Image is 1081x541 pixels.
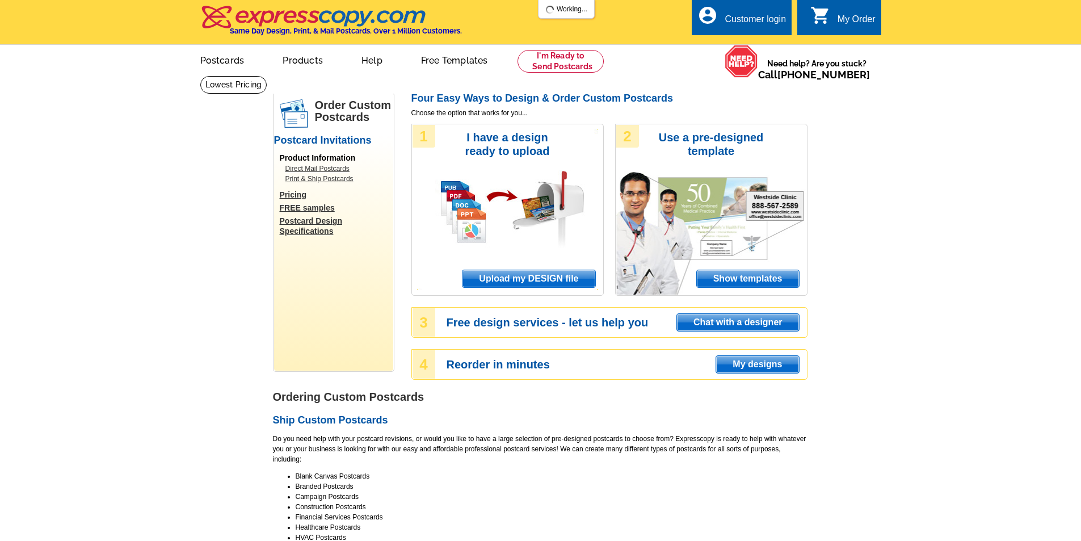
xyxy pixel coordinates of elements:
[758,58,876,81] span: Need help? Are you stuck?
[697,270,799,287] span: Show templates
[200,14,462,35] a: Same Day Design, Print, & Mail Postcards. Over 1 Million Customers.
[264,46,341,73] a: Products
[273,391,424,403] strong: Ordering Custom Postcards
[280,216,393,236] a: Postcard Design Specifications
[758,69,870,81] span: Call
[545,5,554,14] img: loading...
[677,314,798,331] span: Chat with a designer
[413,350,435,379] div: 4
[413,125,435,148] div: 1
[449,131,566,158] h3: I have a design ready to upload
[676,313,799,332] a: Chat with a designer
[285,174,388,184] a: Print & Ship Postcards
[280,99,308,128] img: postcards.png
[462,270,595,287] span: Upload my DESIGN file
[296,512,807,522] li: Financial Services Postcards
[411,93,807,105] h2: Four Easy Ways to Design & Order Custom Postcards
[280,153,356,162] span: Product Information
[285,163,388,174] a: Direct Mail Postcards
[653,131,769,158] h3: Use a pre-designed template
[716,355,799,374] a: My designs
[810,12,876,27] a: shopping_cart My Order
[411,108,807,118] span: Choose the option that works for you...
[296,502,807,512] li: Construction Postcards
[616,125,639,148] div: 2
[296,522,807,532] li: Healthcare Postcards
[838,14,876,30] div: My Order
[697,5,718,26] i: account_circle
[274,135,393,147] h2: Postcard Invitations
[296,492,807,502] li: Campaign Postcards
[273,434,807,464] p: Do you need help with your postcard revisions, or would you like to have a large selection of pre...
[280,203,393,213] a: FREE samples
[315,99,393,123] h1: Order Custom Postcards
[296,481,807,492] li: Branded Postcards
[296,471,807,481] li: Blank Canvas Postcards
[273,414,807,427] h2: Ship Custom Postcards
[777,69,870,81] a: [PHONE_NUMBER]
[810,5,831,26] i: shopping_cart
[447,317,806,328] h3: Free design services - let us help you
[697,12,786,27] a: account_circle Customer login
[696,270,800,288] a: Show templates
[280,190,393,200] a: Pricing
[725,14,786,30] div: Customer login
[343,46,401,73] a: Help
[413,308,435,337] div: 3
[447,359,806,370] h3: Reorder in minutes
[230,27,462,35] h4: Same Day Design, Print, & Mail Postcards. Over 1 Million Customers.
[725,45,758,78] img: help
[462,270,595,288] a: Upload my DESIGN file
[403,46,506,73] a: Free Templates
[716,356,798,373] span: My designs
[182,46,263,73] a: Postcards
